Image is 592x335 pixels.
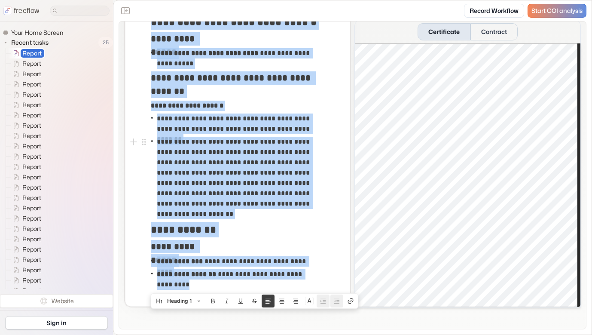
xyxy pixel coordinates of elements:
button: Strike [248,295,261,307]
a: Report [6,162,45,172]
a: Report [6,110,45,120]
a: Report [6,286,45,296]
span: Report [21,70,44,78]
a: Start COI analysis [528,4,586,18]
span: Report [21,183,44,192]
a: Report [6,244,45,255]
a: Report [6,265,45,275]
button: Align text left [262,295,275,307]
button: Contract [470,23,518,40]
span: Heading 1 [167,295,192,307]
span: Report [21,163,44,171]
span: Report [21,90,44,99]
span: Report [21,111,44,120]
span: Report [21,214,44,223]
span: Report [21,245,44,254]
span: 25 [98,37,113,48]
a: Report [6,79,45,89]
button: Colors [303,295,316,307]
a: Report [6,120,45,131]
span: Start COI analysis [531,7,583,15]
span: Recent tasks [9,38,51,47]
button: Align text center [275,295,288,307]
button: Heading 1 [152,295,206,307]
span: Report [21,235,44,243]
a: Report [6,141,45,151]
button: Bold [207,295,220,307]
iframe: Certificate [355,43,581,307]
a: Record Workflow [464,4,524,18]
button: Create link [344,295,357,307]
span: Report [21,80,44,89]
a: Report [6,224,45,234]
span: Report [21,255,44,264]
a: Report [6,69,45,79]
button: Underline [234,295,247,307]
a: Report [6,234,45,244]
span: Report [21,266,44,274]
button: Add block [128,137,139,147]
a: Report [6,58,45,69]
button: Unnest block [330,295,343,307]
button: Align text right [289,295,302,307]
a: Report [6,89,45,100]
button: Recent tasks [3,37,52,48]
a: Your Home Screen [3,28,67,37]
a: freeflow [3,6,40,16]
span: Report [21,59,44,68]
span: Report [21,276,44,285]
a: Report [6,151,45,162]
a: Report [6,255,45,265]
a: Report [6,203,45,213]
span: Report [21,101,44,109]
a: Report [6,100,45,110]
span: Report [21,204,44,212]
span: Report [21,152,44,161]
a: Report [6,193,45,203]
span: Report [21,142,44,151]
a: Report [6,48,45,58]
button: Italic [220,295,233,307]
button: Open block menu [139,137,149,147]
span: Report [21,194,44,202]
button: Nest block [317,295,330,307]
p: freeflow [14,6,40,16]
span: Report [21,132,44,140]
span: Report [21,224,44,233]
span: Your Home Screen [9,28,66,37]
span: Report [21,173,44,181]
button: Close the sidebar [119,4,132,18]
span: Report [21,121,44,130]
a: Sign in [5,316,108,330]
a: Report [6,182,45,193]
a: Report [6,213,45,224]
a: Report [6,275,45,286]
a: Report [6,172,45,182]
button: Certificate [418,23,470,40]
span: Report [21,49,44,58]
a: Report [6,131,45,141]
span: Report [21,286,44,295]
